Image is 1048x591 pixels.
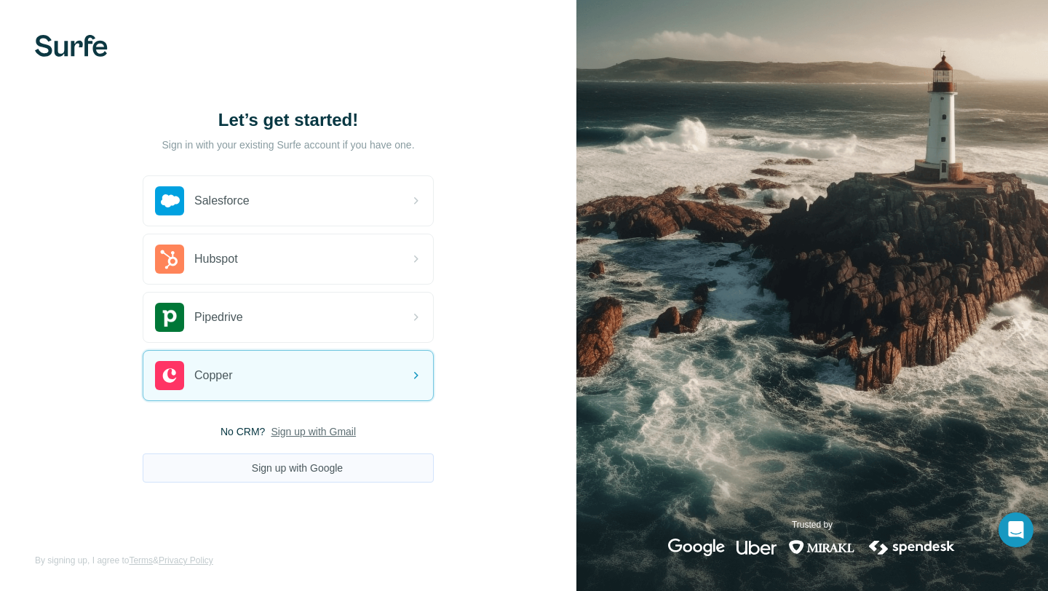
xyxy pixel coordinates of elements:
[129,555,153,566] a: Terms
[143,108,434,132] h1: Let’s get started!
[35,554,213,567] span: By signing up, I agree to &
[737,539,777,556] img: uber's logo
[155,303,184,332] img: pipedrive's logo
[155,186,184,215] img: salesforce's logo
[159,555,213,566] a: Privacy Policy
[194,250,238,268] span: Hubspot
[155,361,184,390] img: copper's logo
[155,245,184,274] img: hubspot's logo
[194,367,232,384] span: Copper
[35,35,108,57] img: Surfe's logo
[271,424,356,439] button: Sign up with Gmail
[999,512,1033,547] div: Open Intercom Messenger
[194,192,250,210] span: Salesforce
[221,424,265,439] span: No CRM?
[792,518,833,531] p: Trusted by
[668,539,725,556] img: google's logo
[194,309,243,326] span: Pipedrive
[788,539,855,556] img: mirakl's logo
[867,539,957,556] img: spendesk's logo
[162,138,414,152] p: Sign in with your existing Surfe account if you have one.
[143,453,434,483] button: Sign up with Google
